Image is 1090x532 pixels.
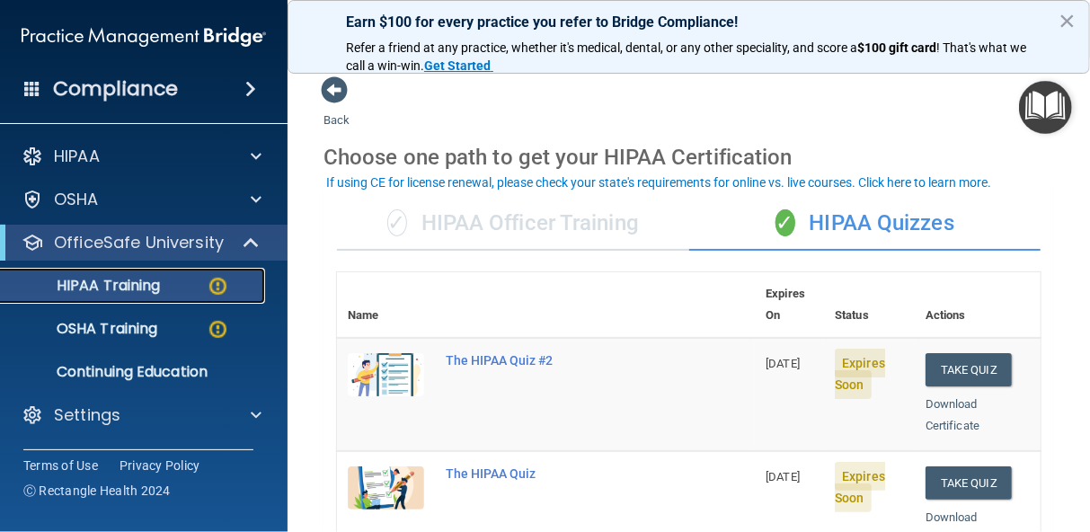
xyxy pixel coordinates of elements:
[22,189,261,210] a: OSHA
[12,320,157,338] p: OSHA Training
[1059,6,1076,35] button: Close
[207,275,229,297] img: warning-circle.0cc9ac19.png
[446,353,665,368] div: The HIPAA Quiz #2
[926,397,979,432] a: Download Certificate
[54,232,224,253] p: OfficeSafe University
[12,277,160,295] p: HIPAA Training
[54,189,99,210] p: OSHA
[346,40,857,55] span: Refer a friend at any practice, whether it's medical, dental, or any other speciality, and score a
[54,404,120,426] p: Settings
[23,457,98,474] a: Terms of Use
[346,40,1029,73] span: ! That's what we call a win-win.
[775,209,795,236] span: ✓
[323,173,994,191] button: If using CE for license renewal, please check your state's requirements for online vs. live cours...
[424,58,493,73] a: Get Started
[323,92,350,127] a: Back
[824,272,915,338] th: Status
[22,232,261,253] a: OfficeSafe University
[337,197,689,251] div: HIPAA Officer Training
[54,146,100,167] p: HIPAA
[387,209,407,236] span: ✓
[446,466,665,481] div: The HIPAA Quiz
[915,272,1041,338] th: Actions
[323,131,1054,183] div: Choose one path to get your HIPAA Certification
[346,13,1032,31] p: Earn $100 for every practice you refer to Bridge Compliance!
[857,40,936,55] strong: $100 gift card
[22,19,266,55] img: PMB logo
[835,462,885,512] span: Expires Soon
[424,58,491,73] strong: Get Started
[755,272,824,338] th: Expires On
[926,353,1012,386] button: Take Quiz
[689,197,1041,251] div: HIPAA Quizzes
[23,482,171,500] span: Ⓒ Rectangle Health 2024
[766,470,800,483] span: [DATE]
[207,318,229,341] img: warning-circle.0cc9ac19.png
[22,146,261,167] a: HIPAA
[926,466,1012,500] button: Take Quiz
[326,176,991,189] div: If using CE for license renewal, please check your state's requirements for online vs. live cours...
[337,272,435,338] th: Name
[12,363,257,381] p: Continuing Education
[835,349,885,399] span: Expires Soon
[766,357,800,370] span: [DATE]
[22,404,261,426] a: Settings
[1019,81,1072,134] button: Open Resource Center
[120,457,200,474] a: Privacy Policy
[53,76,178,102] h4: Compliance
